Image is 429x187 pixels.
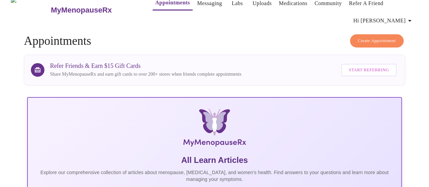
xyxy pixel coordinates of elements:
p: Share MyMenopauseRx and earn gift cards to over 200+ stores when friends complete appointments [50,71,241,78]
h4: Appointments [24,34,405,48]
p: Explore our comprehensive collection of articles about menopause, [MEDICAL_DATA], and women's hea... [33,169,395,183]
h3: Refer Friends & Earn $15 Gift Cards [50,62,241,70]
img: MyMenopauseRx Logo [90,109,339,149]
button: Create Appointment [350,34,404,48]
button: Hi [PERSON_NAME] [351,14,416,27]
a: Start Referring [339,60,398,80]
span: Create Appointment [358,37,396,45]
span: Hi [PERSON_NAME] [353,16,414,25]
span: Start Referring [349,66,389,74]
h5: All Learn Articles [33,155,395,166]
h3: MyMenopauseRx [51,6,112,15]
button: Start Referring [341,64,396,76]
